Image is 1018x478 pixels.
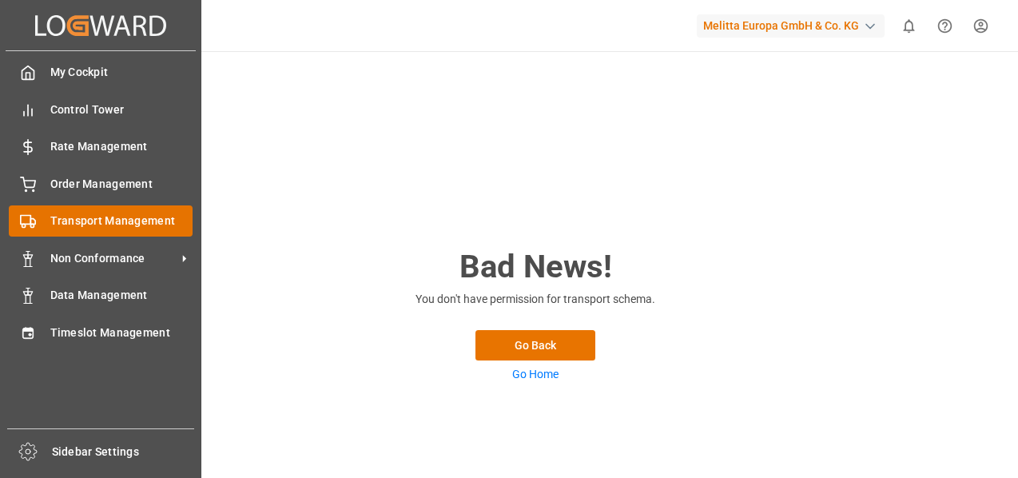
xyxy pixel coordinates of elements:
[927,8,963,44] button: Help Center
[50,138,193,155] span: Rate Management
[9,168,193,199] a: Order Management
[697,14,885,38] div: Melitta Europa GmbH & Co. KG
[50,287,193,304] span: Data Management
[475,330,595,360] button: Go Back
[697,10,891,41] button: Melitta Europa GmbH & Co. KG
[9,280,193,311] a: Data Management
[376,291,695,308] p: You don't have permission for transport schema.
[9,317,193,348] a: Timeslot Management
[50,325,193,341] span: Timeslot Management
[50,102,193,118] span: Control Tower
[50,176,193,193] span: Order Management
[9,131,193,162] a: Rate Management
[52,444,195,460] span: Sidebar Settings
[376,243,695,291] h2: Bad News!
[50,213,193,229] span: Transport Management
[9,57,193,88] a: My Cockpit
[9,205,193,237] a: Transport Management
[50,250,177,267] span: Non Conformance
[891,8,927,44] button: show 0 new notifications
[512,368,559,380] a: Go Home
[50,64,193,81] span: My Cockpit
